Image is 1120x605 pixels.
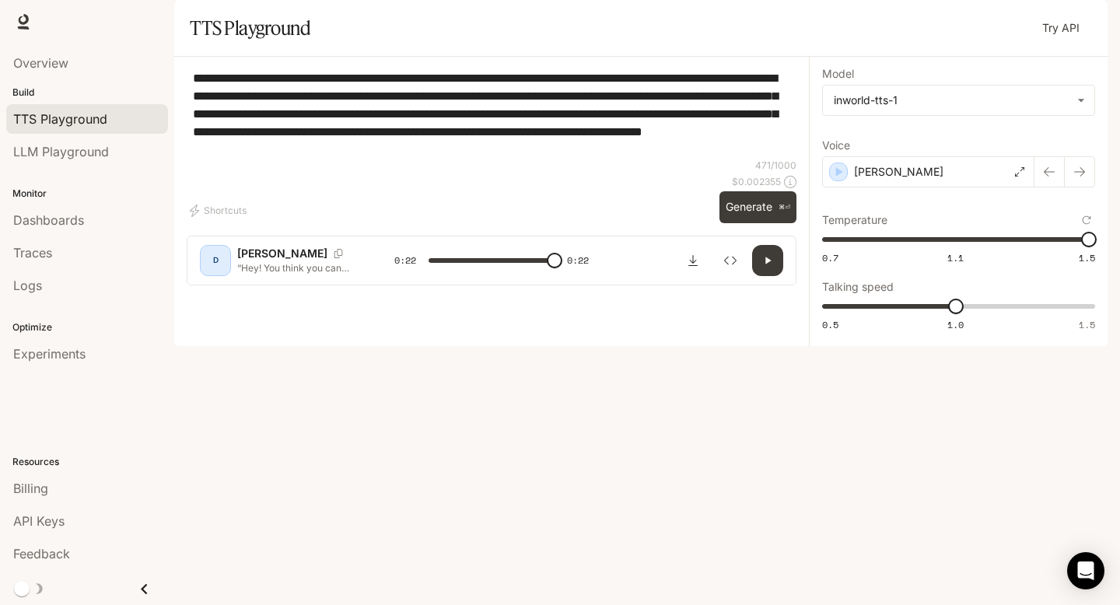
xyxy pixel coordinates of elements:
[1067,552,1104,589] div: Open Intercom Messenger
[237,246,327,261] p: [PERSON_NAME]
[567,253,589,268] span: 0:22
[822,282,894,292] p: Talking speed
[822,318,838,331] span: 0.5
[1078,212,1095,229] button: Reset to default
[779,203,790,212] p: ⌘⏎
[1079,318,1095,331] span: 1.5
[327,249,349,258] button: Copy Voice ID
[715,245,746,276] button: Inspect
[834,93,1069,108] div: inworld-tts-1
[394,253,416,268] span: 0:22
[822,251,838,264] span: 0.7
[677,245,709,276] button: Download audio
[854,164,943,180] p: [PERSON_NAME]
[822,215,887,226] p: Temperature
[1036,12,1086,44] a: Try API
[823,86,1094,115] div: inworld-tts-1
[719,191,796,223] button: Generate⌘⏎
[237,261,357,275] p: “Hey! You think you can just hurt my friends and walk away like nothing happened?! No way! I won’...
[732,175,781,188] p: $ 0.002355
[1079,251,1095,264] span: 1.5
[203,248,228,273] div: D
[190,12,310,44] h1: TTS Playground
[822,68,854,79] p: Model
[947,251,964,264] span: 1.1
[755,159,796,172] p: 471 / 1000
[822,140,850,151] p: Voice
[187,198,253,223] button: Shortcuts
[947,318,964,331] span: 1.0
